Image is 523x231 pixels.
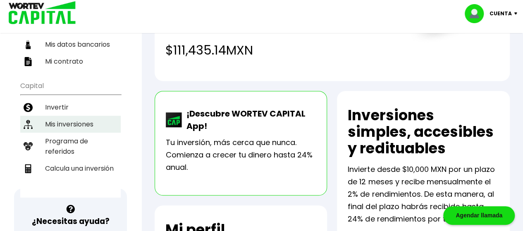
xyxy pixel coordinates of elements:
a: Mis inversiones [20,116,121,133]
img: icon-down [512,12,523,15]
p: ¡Descubre WORTEV CAPITAL App! [182,107,316,132]
a: Mis datos bancarios [20,36,121,53]
h2: Inversiones simples, accesibles y redituables [348,107,499,157]
img: profile-image [465,4,490,23]
img: inversiones-icon.6695dc30.svg [24,120,33,129]
h4: $111,435.14 MXN [165,41,392,60]
img: wortev-capital-app-icon [166,112,182,127]
a: Mi contrato [20,53,121,70]
h3: ¿Necesitas ayuda? [32,215,110,227]
p: Invierte desde $10,000 MXN por un plazo de 12 meses y recibe mensualmente el 2% de rendimientos. ... [348,163,499,225]
img: calculadora-icon.17d418c4.svg [24,164,33,173]
a: Invertir [20,99,121,116]
img: recomiendanos-icon.9b8e9327.svg [24,142,33,151]
a: Calcula una inversión [20,160,121,177]
img: datos-icon.10cf9172.svg [24,40,33,49]
div: Agendar llamada [443,206,515,225]
p: Tu inversión, más cerca que nunca. Comienza a crecer tu dinero hasta 24% anual. [166,136,316,174]
img: contrato-icon.f2db500c.svg [24,57,33,66]
a: Programa de referidos [20,133,121,160]
p: Cuenta [490,7,512,20]
img: invertir-icon.b3b967d7.svg [24,103,33,112]
ul: Capital [20,76,121,198]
